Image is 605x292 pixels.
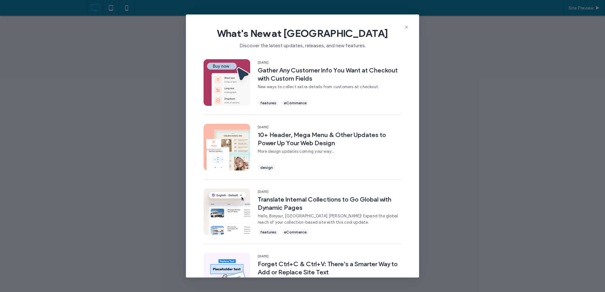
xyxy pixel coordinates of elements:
[196,40,409,49] span: Discover the latest updates, releases, and new features.
[260,165,273,170] span: design
[258,131,401,147] span: 10+ Header, Mega Menu & Other Updates to Power Up Your Web Design
[284,229,307,235] span: eCommerce
[258,84,401,90] span: New ways to collect extra details from customers at checkout.
[258,125,401,129] span: [DATE]
[258,213,401,226] span: Hello, Bonjour, [GEOGRAPHIC_DATA] [PERSON_NAME]! Expand the global reach of your collection-based...
[258,260,401,276] span: Forget Ctrl+C & Ctrl+V: There’s a Smarter Way to Add or Replace Site Text
[258,66,401,83] span: Gather Any Customer Info You Want at Checkout with Custom Fields
[258,190,401,194] span: [DATE]
[260,229,276,235] span: features
[258,195,401,212] span: Translate Internal Collections to Go Global with Dynamic Pages
[260,100,276,106] span: features
[196,27,409,40] span: What's New at [GEOGRAPHIC_DATA]
[258,60,401,65] span: [DATE]
[258,148,401,155] span: More design updates coming your way...
[258,254,401,259] span: [DATE]
[284,100,307,106] span: eCommerce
